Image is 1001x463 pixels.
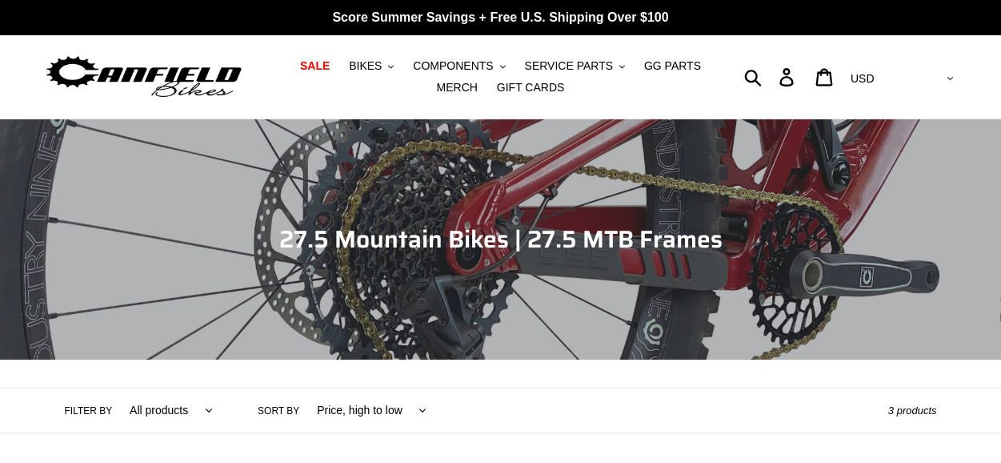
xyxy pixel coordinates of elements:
[279,220,723,258] span: 27.5 Mountain Bikes | 27.5 MTB Frames
[489,77,573,99] a: GIFT CARDS
[497,81,565,95] span: GIFT CARDS
[292,55,338,77] a: SALE
[413,59,493,73] span: COMPONENTS
[300,59,330,73] span: SALE
[65,404,113,418] label: Filter by
[341,55,402,77] button: BIKES
[644,59,701,73] span: GG PARTS
[429,77,486,99] a: MERCH
[258,404,299,418] label: Sort by
[888,405,937,417] span: 3 products
[44,52,244,103] img: Canfield Bikes
[525,59,613,73] span: SERVICE PARTS
[636,55,709,77] a: GG PARTS
[437,81,478,95] span: MERCH
[349,59,382,73] span: BIKES
[517,55,633,77] button: SERVICE PARTS
[405,55,513,77] button: COMPONENTS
